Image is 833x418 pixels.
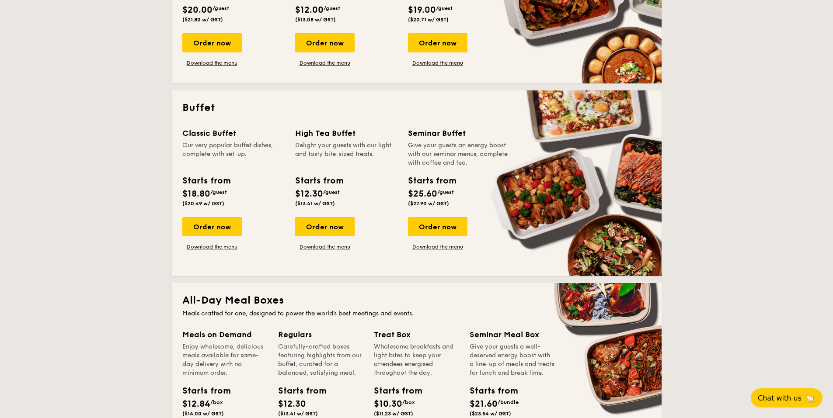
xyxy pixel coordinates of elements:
div: Order now [182,217,242,236]
div: Starts from [408,174,456,187]
span: ($20.49 w/ GST) [182,200,224,207]
span: /guest [324,5,340,11]
div: Order now [408,217,467,236]
div: Meals crafted for one, designed to power the world's best meetings and events. [182,309,651,318]
span: /box [210,399,223,405]
div: Starts from [470,384,509,397]
span: ($11.23 w/ GST) [374,411,413,417]
span: $12.84 [182,399,210,409]
button: Chat with us🦙 [751,388,823,408]
span: ($23.54 w/ GST) [470,411,511,417]
span: /guest [437,189,454,195]
span: ($13.41 w/ GST) [278,411,318,417]
div: Give your guests an energy boost with our seminar menus, complete with coffee and tea. [408,141,510,167]
a: Download the menu [295,59,355,66]
span: $19.00 [408,5,436,15]
span: /bundle [498,399,519,405]
span: $10.30 [374,399,402,409]
span: ($14.00 w/ GST) [182,411,224,417]
h2: Buffet [182,101,651,115]
span: ($13.41 w/ GST) [295,200,335,207]
div: Seminar Buffet [408,127,510,139]
div: Starts from [295,174,343,187]
span: /box [402,399,415,405]
a: Download the menu [408,243,467,250]
span: /guest [323,189,340,195]
span: 🦙 [805,393,816,403]
span: Chat with us [758,394,802,402]
div: Give your guests a well-deserved energy boost with a line-up of meals and treats for lunch and br... [470,342,555,377]
span: ($27.90 w/ GST) [408,200,449,207]
div: High Tea Buffet [295,127,397,139]
div: Starts from [182,384,222,397]
span: ($13.08 w/ GST) [295,17,336,23]
div: Order now [295,217,355,236]
span: $12.30 [278,399,306,409]
div: Regulars [278,328,363,341]
span: /guest [213,5,229,11]
span: ($20.71 w/ GST) [408,17,449,23]
span: ($21.80 w/ GST) [182,17,223,23]
div: Our very popular buffet dishes, complete with set-up. [182,141,285,167]
span: $21.60 [470,399,498,409]
div: Starts from [182,174,230,187]
div: Treat Box [374,328,459,341]
span: $18.80 [182,189,210,199]
span: /guest [210,189,227,195]
div: Delight your guests with our light and tasty bite-sized treats. [295,141,397,167]
div: Classic Buffet [182,127,285,139]
div: Starts from [278,384,317,397]
div: Order now [182,33,242,52]
div: Order now [408,33,467,52]
div: Enjoy wholesome, delicious meals available for same-day delivery with no minimum order. [182,342,268,377]
a: Download the menu [295,243,355,250]
span: $12.00 [295,5,324,15]
div: Order now [295,33,355,52]
a: Download the menu [182,243,242,250]
div: Wholesome breakfasts and light bites to keep your attendees energised throughout the day. [374,342,459,377]
span: $20.00 [182,5,213,15]
div: Seminar Meal Box [470,328,555,341]
div: Starts from [374,384,413,397]
span: /guest [436,5,453,11]
h2: All-Day Meal Boxes [182,294,651,307]
span: $12.30 [295,189,323,199]
a: Download the menu [182,59,242,66]
a: Download the menu [408,59,467,66]
div: Meals on Demand [182,328,268,341]
div: Carefully-crafted boxes featuring highlights from our buffet, curated for a balanced, satisfying ... [278,342,363,377]
span: $25.60 [408,189,437,199]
